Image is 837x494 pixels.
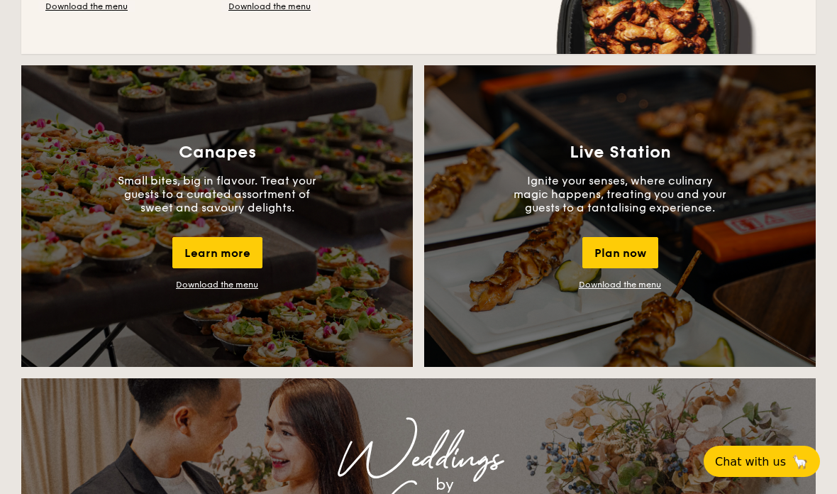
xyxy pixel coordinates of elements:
[146,446,691,472] div: Weddings
[570,143,671,163] h3: Live Station
[179,143,256,163] h3: Canapes
[715,455,786,468] span: Chat with us
[579,280,661,290] a: Download the menu
[176,280,258,290] a: Download the menu
[514,174,726,214] p: Ignite your senses, where culinary magic happens, treating you and your guests to a tantalising e...
[111,174,323,214] p: Small bites, big in flavour. Treat your guests to a curated assortment of sweet and savoury delig...
[704,446,820,477] button: Chat with us🦙
[38,1,135,12] a: Download the menu
[582,237,658,268] div: Plan now
[221,1,318,12] a: Download the menu
[172,237,262,268] div: Learn more
[792,454,809,470] span: 🦙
